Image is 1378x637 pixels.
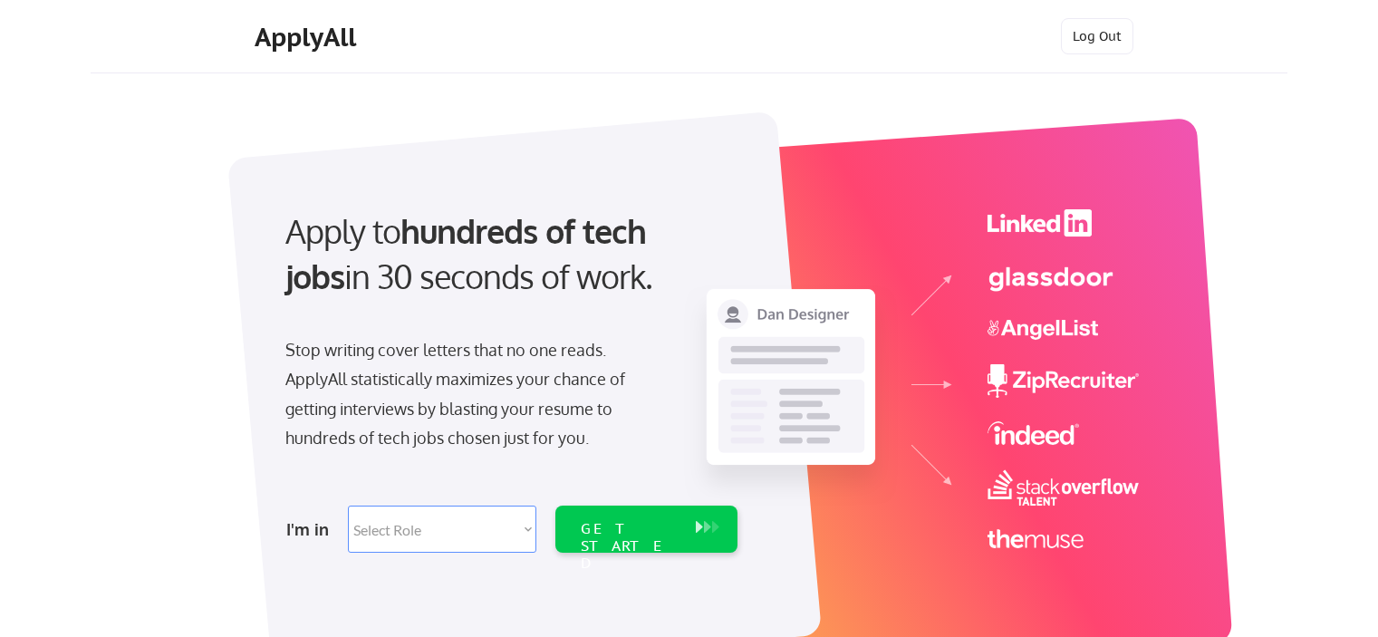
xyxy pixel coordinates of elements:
[285,208,730,300] div: Apply to in 30 seconds of work.
[1061,18,1133,54] button: Log Out
[286,515,337,544] div: I'm in
[285,210,654,296] strong: hundreds of tech jobs
[581,520,678,573] div: GET STARTED
[285,335,658,453] div: Stop writing cover letters that no one reads. ApplyAll statistically maximizes your chance of get...
[255,22,361,53] div: ApplyAll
